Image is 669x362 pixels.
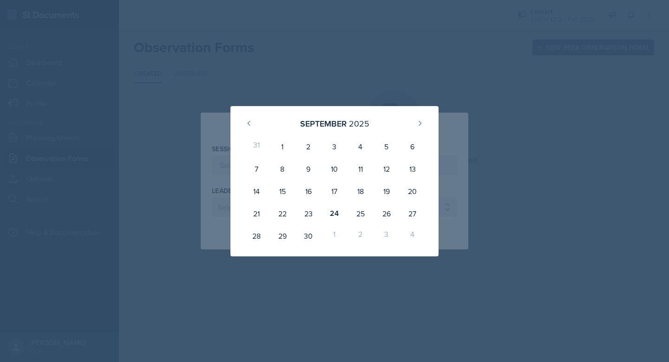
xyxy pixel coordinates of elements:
[400,180,426,202] div: 20
[295,202,321,225] div: 23
[295,135,321,158] div: 2
[295,158,321,180] div: 9
[400,225,426,247] div: 4
[348,225,374,247] div: 2
[243,180,269,202] div: 14
[269,225,295,247] div: 29
[321,225,348,247] div: 1
[295,180,321,202] div: 16
[374,180,400,202] div: 19
[374,202,400,225] div: 26
[321,135,348,158] div: 3
[349,117,369,130] div: 2025
[348,158,374,180] div: 11
[243,202,269,225] div: 21
[348,135,374,158] div: 4
[374,135,400,158] div: 5
[269,180,295,202] div: 15
[400,202,426,225] div: 27
[321,180,348,202] div: 17
[300,117,347,130] div: September
[400,135,426,158] div: 6
[269,135,295,158] div: 1
[348,202,374,225] div: 25
[374,225,400,247] div: 3
[348,180,374,202] div: 18
[243,135,269,158] div: 31
[269,158,295,180] div: 8
[269,202,295,225] div: 22
[321,158,348,180] div: 10
[400,158,426,180] div: 13
[295,225,321,247] div: 30
[321,202,348,225] div: 24
[243,158,269,180] div: 7
[374,158,400,180] div: 12
[243,225,269,247] div: 28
